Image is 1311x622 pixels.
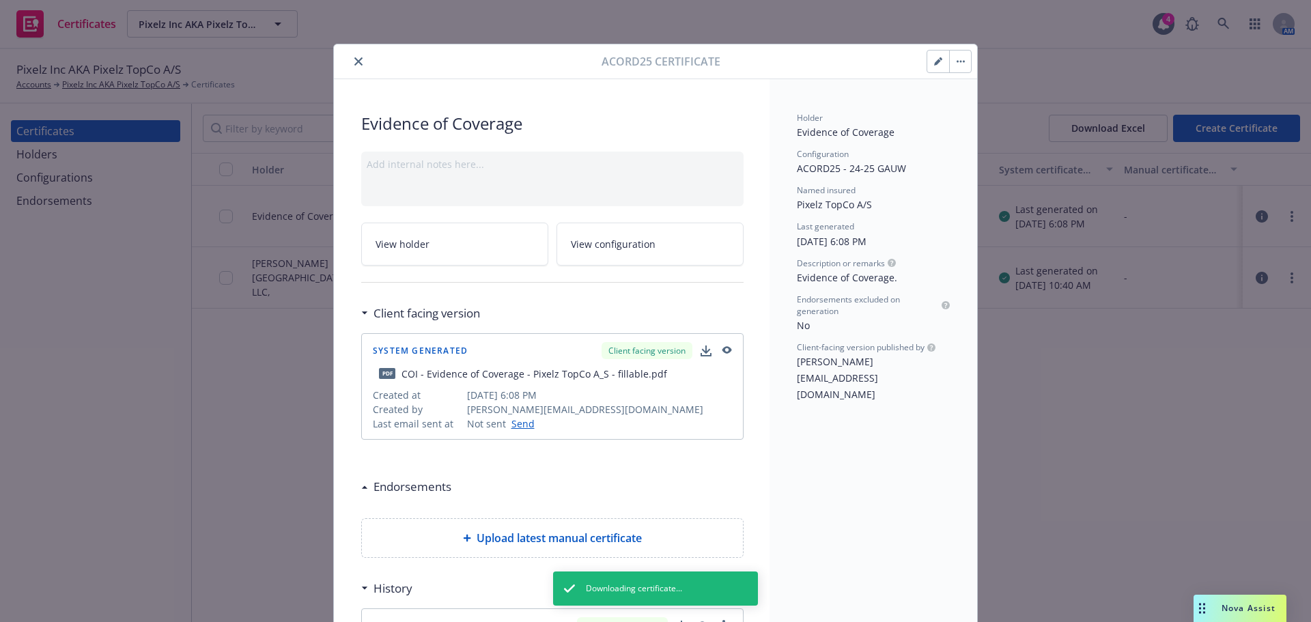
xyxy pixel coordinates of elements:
[373,402,462,416] span: Created by
[361,518,744,558] div: Upload latest manual certificate
[602,53,720,70] span: Acord25 certificate
[797,235,866,248] span: [DATE] 6:08 PM
[373,388,462,402] span: Created at
[797,271,897,284] span: Evidence of Coverage.
[797,112,823,124] span: Holder
[376,237,429,251] span: View holder
[797,184,856,196] span: Named insured
[797,162,906,175] span: ACORD25 - 24-25 GAUW
[373,478,451,496] h3: Endorsements
[373,347,468,355] span: System Generated
[797,355,878,401] span: [PERSON_NAME][EMAIL_ADDRESS][DOMAIN_NAME]
[797,221,854,232] span: Last generated
[797,148,849,160] span: Configuration
[571,237,655,251] span: View configuration
[1194,595,1286,622] button: Nova Assist
[361,223,548,266] a: View holder
[373,305,480,322] h3: Client facing version
[1194,595,1211,622] div: Drag to move
[797,198,872,211] span: Pixelz TopCo A/S
[797,294,939,317] span: Endorsements excluded on generation
[586,582,682,595] span: Downloading certificate...
[350,53,367,70] button: close
[373,580,412,597] h3: History
[467,402,733,416] span: [PERSON_NAME][EMAIL_ADDRESS][DOMAIN_NAME]
[361,580,412,597] div: History
[367,158,484,171] span: Add internal notes here...
[556,223,744,266] a: View configuration
[797,257,885,269] span: Description or remarks
[797,341,925,353] span: Client-facing version published by
[1222,602,1275,614] span: Nova Assist
[797,319,810,332] span: No
[373,416,462,431] span: Last email sent at
[361,478,451,496] div: Endorsements
[602,342,692,359] div: Client facing version
[477,530,642,546] span: Upload latest manual certificate
[467,388,733,402] span: [DATE] 6:08 PM
[467,416,506,431] span: Not sent
[379,368,395,378] span: pdf
[797,126,894,139] span: Evidence of Coverage
[361,305,480,322] div: Client facing version
[361,112,744,135] span: Evidence of Coverage
[401,367,667,381] div: COI - Evidence of Coverage - Pixelz TopCo A_S - fillable.pdf
[506,416,535,431] a: Send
